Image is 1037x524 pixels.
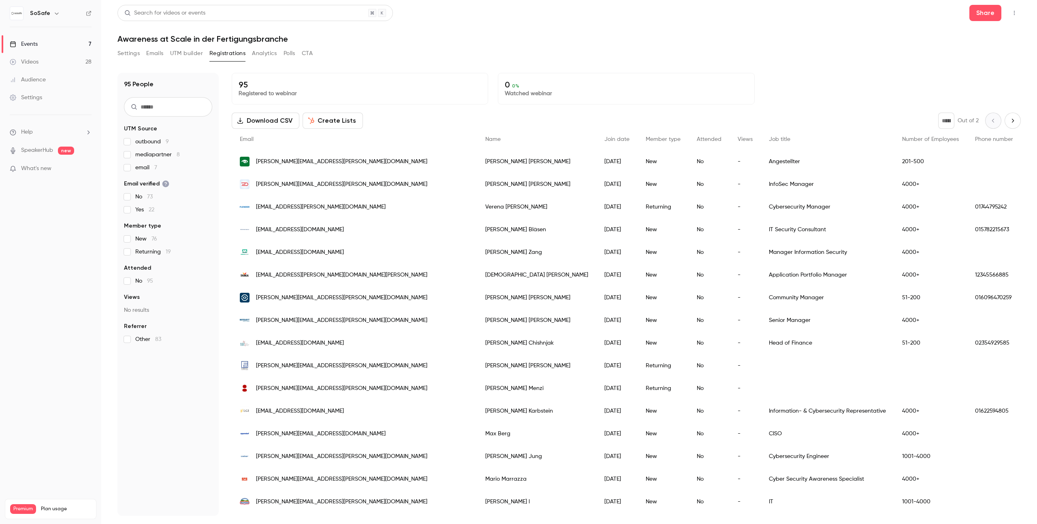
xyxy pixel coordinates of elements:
div: No [689,422,730,445]
img: eppendorf.de [240,429,250,439]
span: 0 % [512,83,519,89]
div: 015782215673 [967,218,1029,241]
button: Share [969,5,1001,21]
div: 4000+ [894,422,967,445]
span: 19 [166,249,171,255]
img: lgi.de [240,406,250,416]
div: [DATE] [596,150,638,173]
img: dcso.de [240,293,250,302]
div: [PERSON_NAME] Bläsen [477,218,596,241]
div: - [730,309,761,332]
h1: 95 People [124,79,154,89]
div: Mario Marrazza [477,468,596,490]
img: weberweb.com [240,455,250,458]
section: facet-groups [124,125,212,343]
div: 51-200 [894,286,967,309]
div: 4000+ [894,468,967,490]
div: - [730,332,761,354]
span: No [135,193,153,201]
span: 73 [147,194,153,200]
div: IT [761,490,894,513]
div: Cybersecurity Manager [761,196,894,218]
img: sfs.com [240,474,250,484]
span: [PERSON_NAME][EMAIL_ADDRESS][PERSON_NAME][DOMAIN_NAME] [256,316,427,325]
span: email [135,164,157,172]
button: Download CSV [232,113,299,129]
span: Job title [769,136,790,142]
div: New [638,241,689,264]
span: [PERSON_NAME][EMAIL_ADDRESS][PERSON_NAME][DOMAIN_NAME] [256,294,427,302]
div: [PERSON_NAME] Chishnjak [477,332,596,354]
div: [PERSON_NAME] [PERSON_NAME] [477,354,596,377]
span: Other [135,335,161,343]
span: [EMAIL_ADDRESS][PERSON_NAME][DOMAIN_NAME][PERSON_NAME] [256,271,427,279]
span: Views [124,293,140,301]
span: Attended [697,136,721,142]
span: 95 [147,278,153,284]
div: - [730,173,761,196]
span: Email verified [124,180,169,188]
span: Name [485,136,501,142]
span: [EMAIL_ADDRESS][DOMAIN_NAME] [256,248,344,257]
div: New [638,150,689,173]
img: feinmetall.de [240,361,250,371]
div: [DATE] [596,241,638,264]
div: - [730,241,761,264]
div: Returning [638,354,689,377]
div: New [638,286,689,309]
img: securiton.de [240,157,250,166]
span: [EMAIL_ADDRESS][DOMAIN_NAME] [256,407,344,415]
div: Application Portfolio Manager [761,264,894,286]
div: - [730,196,761,218]
div: - [730,150,761,173]
span: Yes [135,206,154,214]
div: Senior Manager [761,309,894,332]
div: InfoSec Manager [761,173,894,196]
div: 4000+ [894,400,967,422]
span: [EMAIL_ADDRESS][DOMAIN_NAME] [256,339,344,347]
span: 9 [166,139,169,145]
div: Events [10,40,38,48]
div: [PERSON_NAME] Jung [477,445,596,468]
span: What's new [21,164,51,173]
span: Number of Employees [902,136,959,142]
div: No [689,490,730,513]
div: [DATE] [596,377,638,400]
div: 02354929585 [967,332,1029,354]
div: [DATE] [596,309,638,332]
div: No [689,286,730,309]
div: [PERSON_NAME] [PERSON_NAME] [477,150,596,173]
div: Videos [10,58,38,66]
div: Angestellter [761,150,894,173]
span: [PERSON_NAME][EMAIL_ADDRESS][DOMAIN_NAME] [256,430,386,438]
div: New [638,309,689,332]
a: SpeakerHub [21,146,53,155]
div: [DATE] [596,354,638,377]
div: [DATE] [596,400,638,422]
span: [EMAIL_ADDRESS][DOMAIN_NAME] [256,226,344,234]
div: - [730,445,761,468]
img: icig-bs.com [240,225,250,234]
div: New [638,468,689,490]
button: Create Lists [303,113,363,129]
div: Settings [10,94,42,102]
button: Settings [117,47,140,60]
div: 4000+ [894,241,967,264]
span: [PERSON_NAME][EMAIL_ADDRESS][PERSON_NAME][DOMAIN_NAME] [256,362,427,370]
button: Analytics [252,47,277,60]
img: flender.com [240,202,250,212]
div: New [638,445,689,468]
div: New [638,218,689,241]
span: Attended [124,264,151,272]
div: No [689,400,730,422]
div: - [730,218,761,241]
div: - [730,354,761,377]
span: Premium [10,504,36,514]
p: Out of 2 [958,117,979,125]
div: [PERSON_NAME] l [477,490,596,513]
span: Member type [124,222,161,230]
span: 83 [155,337,161,342]
li: help-dropdown-opener [10,128,92,136]
div: New [638,400,689,422]
div: No [689,354,730,377]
